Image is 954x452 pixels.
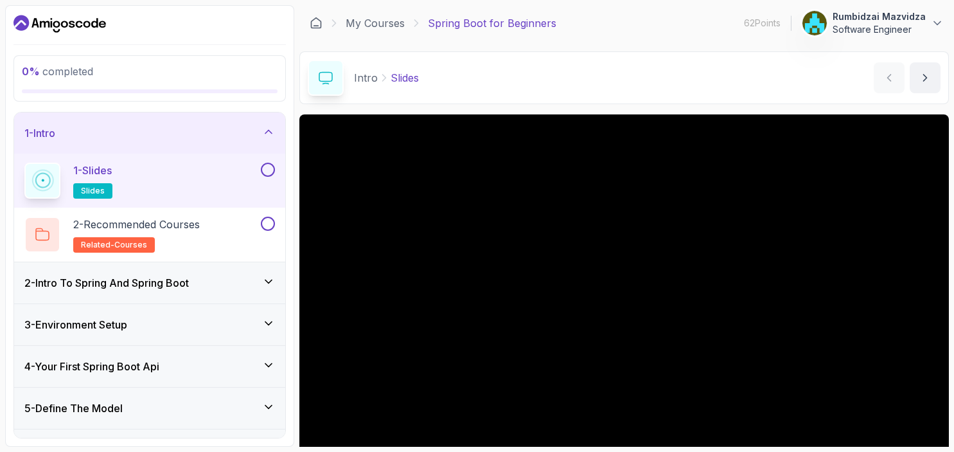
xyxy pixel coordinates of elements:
[24,217,275,253] button: 2-Recommended Coursesrelated-courses
[73,163,112,178] p: 1 - Slides
[22,65,40,78] span: 0 %
[910,62,941,93] button: next content
[24,359,159,374] h3: 4 - Your First Spring Boot Api
[14,113,285,154] button: 1-Intro
[833,10,926,23] p: Rumbidzai Mazvidza
[81,186,105,196] span: slides
[13,14,106,34] a: Dashboard
[346,15,405,31] a: My Courses
[24,275,189,291] h3: 2 - Intro To Spring And Spring Boot
[24,317,127,332] h3: 3 - Environment Setup
[310,17,322,30] a: Dashboard
[802,10,944,36] button: user profile imageRumbidzai MazvidzaSoftware Engineer
[81,240,147,250] span: related-courses
[24,401,123,416] h3: 5 - Define The Model
[833,23,926,36] p: Software Engineer
[14,304,285,345] button: 3-Environment Setup
[354,70,378,86] p: Intro
[874,372,954,433] iframe: chat widget
[428,15,556,31] p: Spring Boot for Beginners
[14,388,285,429] button: 5-Define The Model
[73,217,200,232] p: 2 - Recommended Courses
[391,70,419,86] p: Slides
[874,62,905,93] button: previous content
[22,65,93,78] span: completed
[14,262,285,303] button: 2-Intro To Spring And Spring Boot
[744,17,781,30] p: 62 Points
[14,346,285,387] button: 4-Your First Spring Boot Api
[24,125,55,141] h3: 1 - Intro
[24,163,275,199] button: 1-Slidesslides
[802,11,827,35] img: user profile image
